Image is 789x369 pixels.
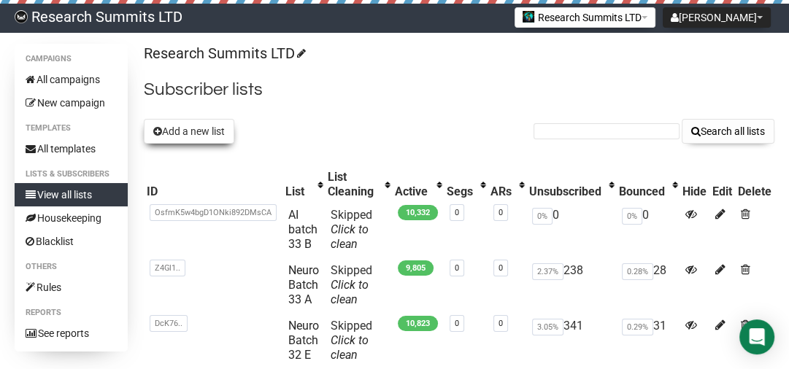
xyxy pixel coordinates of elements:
div: Unsubscribed [529,184,601,199]
th: List: No sort applied, activate to apply an ascending sort [282,167,325,202]
a: Blacklist [15,230,128,253]
span: Skipped [331,208,372,251]
li: Reports [15,304,128,322]
div: ARs [490,184,512,199]
span: Z4Gl1.. [150,260,185,276]
li: Lists & subscribers [15,166,128,183]
img: 2.jpg [523,11,534,23]
a: Rules [15,276,128,299]
a: 0 [499,263,503,273]
li: Templates [15,120,128,137]
a: Click to clean [331,222,369,251]
li: Campaigns [15,50,128,68]
div: Active [395,184,429,199]
a: Neuro Batch 33 A [288,263,319,306]
a: 0 [455,319,459,328]
a: Research Summits LTD [144,44,304,62]
span: DcK76.. [150,315,188,332]
span: 3.05% [532,319,563,335]
a: View all lists [15,183,128,206]
th: Active: No sort applied, activate to apply an ascending sort [392,167,444,202]
a: Housekeeping [15,206,128,230]
span: OsfmK5w4bgD1ONki892DMsCA [150,204,277,221]
a: 0 [499,208,503,217]
div: Bounced [619,184,665,199]
span: 0% [622,208,642,225]
div: ID [147,184,280,199]
div: Segs [447,184,473,199]
span: 0.29% [622,319,653,335]
th: Unsubscribed: No sort applied, activate to apply an ascending sort [526,167,616,202]
span: 9,805 [398,260,434,276]
td: 238 [526,257,616,313]
th: Hide: No sort applied, sorting is disabled [680,167,709,202]
div: Hide [682,184,707,199]
button: Add a new list [144,119,234,144]
div: Open Intercom Messenger [739,319,774,354]
button: Search all lists [682,119,774,144]
th: List Cleaning: No sort applied, activate to apply an ascending sort [325,167,392,202]
span: Skipped [331,319,372,362]
td: 0 [526,202,616,257]
td: 31 [616,313,680,368]
th: ID: No sort applied, sorting is disabled [144,167,282,202]
span: Skipped [331,263,372,306]
a: 0 [455,263,459,273]
td: 0 [616,202,680,257]
span: 2.37% [532,263,563,280]
a: 0 [455,208,459,217]
div: Edit [712,184,732,199]
a: Neuro Batch 32 E [288,319,319,362]
div: Delete [738,184,771,199]
div: List [285,184,310,199]
div: List Cleaning [328,170,377,199]
img: bccbfd5974049ef095ce3c15df0eef5a [15,10,28,23]
a: All campaigns [15,68,128,91]
th: Edit: No sort applied, sorting is disabled [709,167,735,202]
th: Segs: No sort applied, activate to apply an ascending sort [444,167,488,202]
a: AI batch 33 B [288,208,317,251]
td: 341 [526,313,616,368]
td: 28 [616,257,680,313]
span: 10,332 [398,205,438,220]
span: 0% [532,208,553,225]
a: See reports [15,322,128,345]
span: 0.28% [622,263,653,280]
span: 10,823 [398,316,438,331]
li: Others [15,258,128,276]
button: [PERSON_NAME] [663,7,771,28]
a: Click to clean [331,278,369,306]
th: Delete: No sort applied, sorting is disabled [735,167,774,202]
th: ARs: No sort applied, activate to apply an ascending sort [488,167,526,202]
th: Bounced: No sort applied, activate to apply an ascending sort [616,167,680,202]
button: Research Summits LTD [515,7,655,28]
a: All templates [15,137,128,160]
a: New campaign [15,91,128,114]
h2: Subscriber lists [144,77,774,103]
a: 0 [499,319,503,328]
a: Click to clean [331,333,369,362]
